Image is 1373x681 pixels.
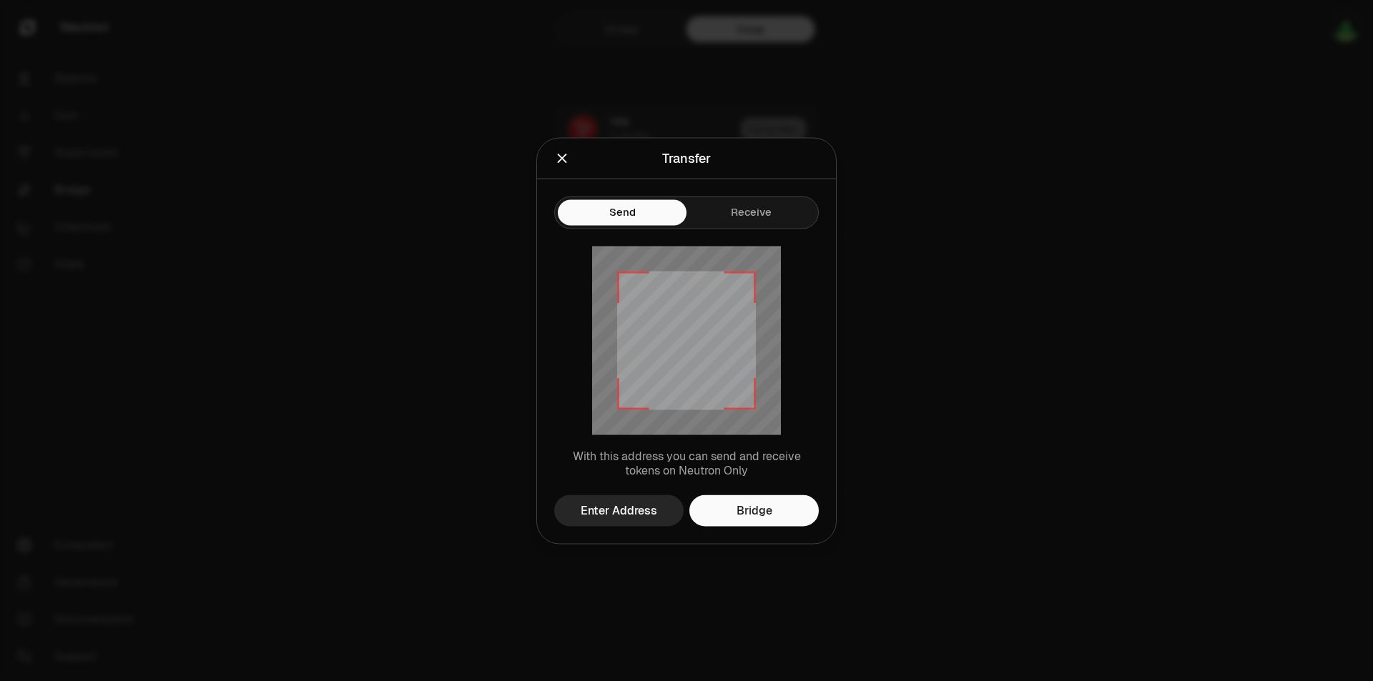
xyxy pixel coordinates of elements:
[581,502,657,519] div: Enter Address
[662,148,711,168] div: Transfer
[554,494,684,526] button: Enter Address
[558,199,686,225] button: Send
[554,449,819,477] p: With this address you can send and receive tokens on Neutron Only
[554,148,570,168] button: Close
[686,199,815,225] button: Receive
[689,494,819,526] a: Bridge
